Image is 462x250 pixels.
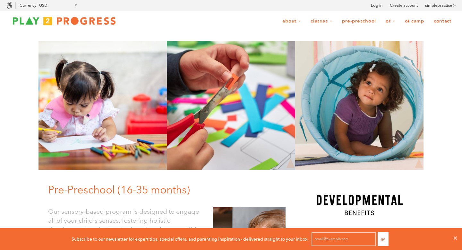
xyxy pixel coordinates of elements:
a: Classes [306,15,337,27]
a: About [278,15,305,27]
a: Create account [390,2,418,9]
h1: Pre-Preschool (16-35 months) [48,183,290,197]
input: email@example.com [312,232,376,246]
a: Pre-Preschool [338,15,380,27]
a: Log in [371,2,382,9]
button: Go [378,232,389,246]
p: Subscribe to our newsletter for expert tips, special offers, and parenting inspiration - delivere... [72,236,309,243]
a: OT [381,15,399,27]
img: Play2Progress logo [6,14,122,27]
label: Currency [20,3,36,8]
a: Contact [430,15,456,27]
a: simplepractice > [425,2,456,9]
a: OT Camp [401,15,428,27]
